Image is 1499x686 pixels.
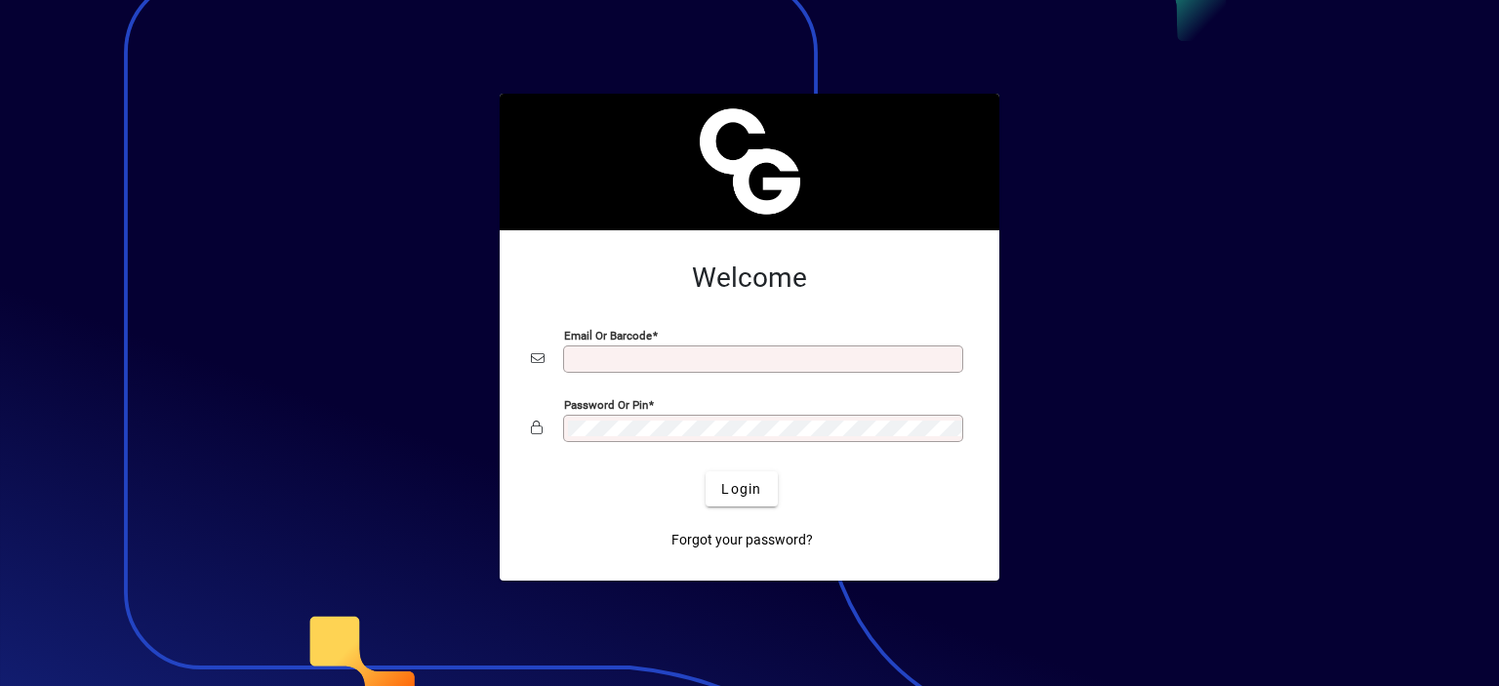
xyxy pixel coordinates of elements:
[721,479,761,500] span: Login
[706,471,777,506] button: Login
[531,262,968,295] h2: Welcome
[671,530,813,550] span: Forgot your password?
[564,329,652,343] mat-label: Email or Barcode
[664,522,821,557] a: Forgot your password?
[564,398,648,412] mat-label: Password or Pin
